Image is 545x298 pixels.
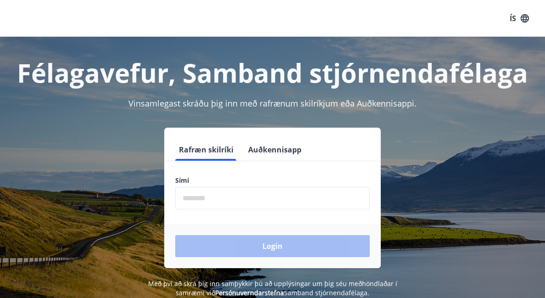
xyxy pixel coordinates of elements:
[245,139,305,161] button: Auðkennisapp
[505,10,534,27] button: ÍS
[215,288,284,297] a: Persónuverndarstefna
[128,98,417,109] span: Vinsamlegast skráðu þig inn með rafrænum skilríkjum eða Auðkennisappi.
[175,139,237,161] button: Rafræn skilríki
[11,55,534,90] h1: Félagavefur, Samband stjórnendafélaga
[148,279,397,297] span: Með því að skrá þig inn samþykkir þú að upplýsingar um þig séu meðhöndlaðar í samræmi við Samband...
[175,176,370,185] label: Sími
